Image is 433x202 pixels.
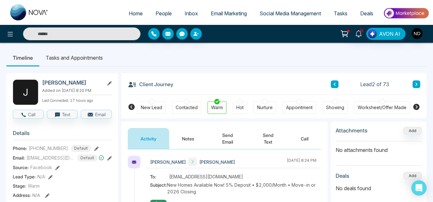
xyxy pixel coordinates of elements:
[13,173,36,180] span: Lead Type:
[13,130,112,140] h3: Details
[13,79,38,105] div: J
[287,158,316,166] div: [DATE] 8:24 PM
[129,10,143,17] span: Home
[47,110,78,119] button: Text
[30,164,52,171] span: Facebook
[211,104,223,111] div: Warm
[412,28,422,39] img: User Avatar
[383,6,429,20] img: Market-place.gif
[288,128,321,149] button: Call
[411,180,427,196] div: Open Intercom Messenger
[13,164,29,171] span: Source:
[122,7,149,19] a: Home
[336,184,422,192] p: No deals found
[13,145,27,152] span: Phone:
[260,10,321,17] span: Social Media Management
[77,154,97,161] span: Default
[257,104,273,111] div: Nurture
[354,7,380,19] a: Deals
[29,145,68,152] span: [PHONE_NUMBER]
[379,30,400,38] span: AVON AI
[253,7,327,19] a: Social Media Management
[185,10,198,17] span: Inbox
[169,128,207,149] button: Notes
[199,159,235,165] span: [PERSON_NAME]
[42,96,112,103] p: Last Connected: 17 hours ago
[403,172,422,180] button: Add
[37,173,45,180] span: N/A
[326,104,344,111] div: Showing
[10,4,49,20] img: Nova CRM Logo
[286,104,313,111] div: Appointment
[360,80,389,88] span: Lead 2 of 73
[336,127,368,134] h3: Attachments
[207,128,248,149] button: Send Email
[13,192,40,198] span: Address:
[366,28,406,40] button: AVON AI
[248,128,288,149] button: Send Text
[28,183,40,189] span: Warm
[128,79,173,89] h3: Client Journey
[336,173,349,179] h3: Deals
[358,104,406,111] div: Worksheet/Offer Made
[13,110,44,119] button: Call
[150,182,167,195] span: Subject:
[236,104,244,111] div: Hot
[141,104,162,111] div: New Lead
[42,79,102,86] h2: [PERSON_NAME]
[327,7,354,19] a: Tasks
[178,7,204,19] a: Inbox
[204,7,253,19] a: Email Marketing
[39,49,109,66] li: Tasks and Appointments
[150,173,169,180] span: To:
[6,49,39,66] li: Timeline
[336,141,422,154] p: No attachments found
[211,10,247,17] span: Email Marketing
[13,154,25,161] span: Email:
[13,183,26,189] span: Stage:
[81,110,112,119] button: Email
[32,192,40,198] span: N/A
[27,154,74,161] span: [EMAIL_ADDRESS][DOMAIN_NAME]
[360,10,373,17] span: Deals
[368,29,377,38] img: Lead Flow
[176,104,198,111] div: Contacted
[128,128,169,149] button: Activity
[403,127,422,135] button: Add
[150,159,186,165] span: [PERSON_NAME]
[351,28,366,39] a: 6
[42,88,112,94] p: Added on [DATE] 8:20 PM
[169,173,243,180] span: [EMAIL_ADDRESS][DOMAIN_NAME]
[167,182,316,195] span: New Homes Available Now! 5% Deposit • $2,000/Month • Move-in or 2026 Closing
[334,10,347,17] span: Tasks
[403,128,422,133] span: Add
[149,7,178,19] a: People
[71,145,91,152] span: Default
[359,28,364,34] span: 6
[156,10,172,17] span: People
